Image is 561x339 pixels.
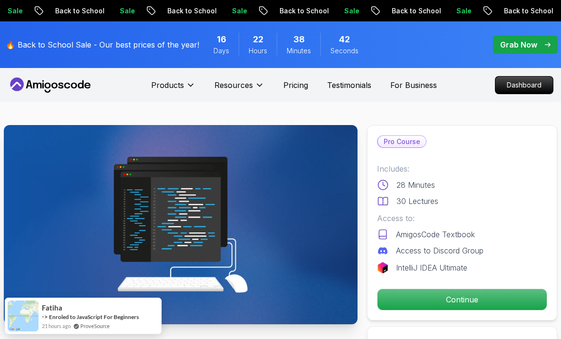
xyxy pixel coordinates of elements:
[49,313,139,320] a: Enroled to JavaScript For Beginners
[330,46,358,56] span: Seconds
[336,6,367,16] p: Sale
[396,245,484,256] p: Access to Discord Group
[283,79,308,91] a: Pricing
[496,6,561,16] p: Back to School
[377,289,547,310] p: Continue
[4,125,358,324] img: java-cli-build_thumbnail
[377,213,547,224] p: Access to:
[390,79,437,91] a: For Business
[377,289,547,310] button: Continue
[6,39,199,50] p: 🔥 Back to School Sale - Our best prices of the year!
[249,46,267,56] span: Hours
[8,300,39,331] img: provesource social proof notification image
[378,136,426,147] p: Pro Course
[396,262,467,273] p: IntelliJ IDEA Ultimate
[112,6,142,16] p: Sale
[377,262,388,273] img: jetbrains logo
[339,33,350,46] span: 42 Seconds
[495,76,553,94] a: Dashboard
[253,33,263,46] span: 22 Hours
[42,322,71,330] span: 21 hours ago
[224,6,254,16] p: Sale
[397,179,435,191] p: 28 Minutes
[151,79,184,91] p: Products
[213,46,229,56] span: Days
[47,6,112,16] p: Back to School
[384,6,448,16] p: Back to School
[377,163,547,174] p: Includes:
[214,79,264,98] button: Resources
[42,313,48,320] span: ->
[327,79,371,91] a: Testimonials
[396,229,475,240] p: AmigosCode Textbook
[500,39,537,50] p: Grab Now
[42,304,62,312] span: Fatiha
[293,33,305,46] span: 38 Minutes
[448,6,479,16] p: Sale
[397,195,438,207] p: 30 Lectures
[214,79,253,91] p: Resources
[217,33,226,46] span: 16 Days
[159,6,224,16] p: Back to School
[495,77,553,94] p: Dashboard
[151,79,195,98] button: Products
[287,46,311,56] span: Minutes
[80,322,110,330] a: ProveSource
[271,6,336,16] p: Back to School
